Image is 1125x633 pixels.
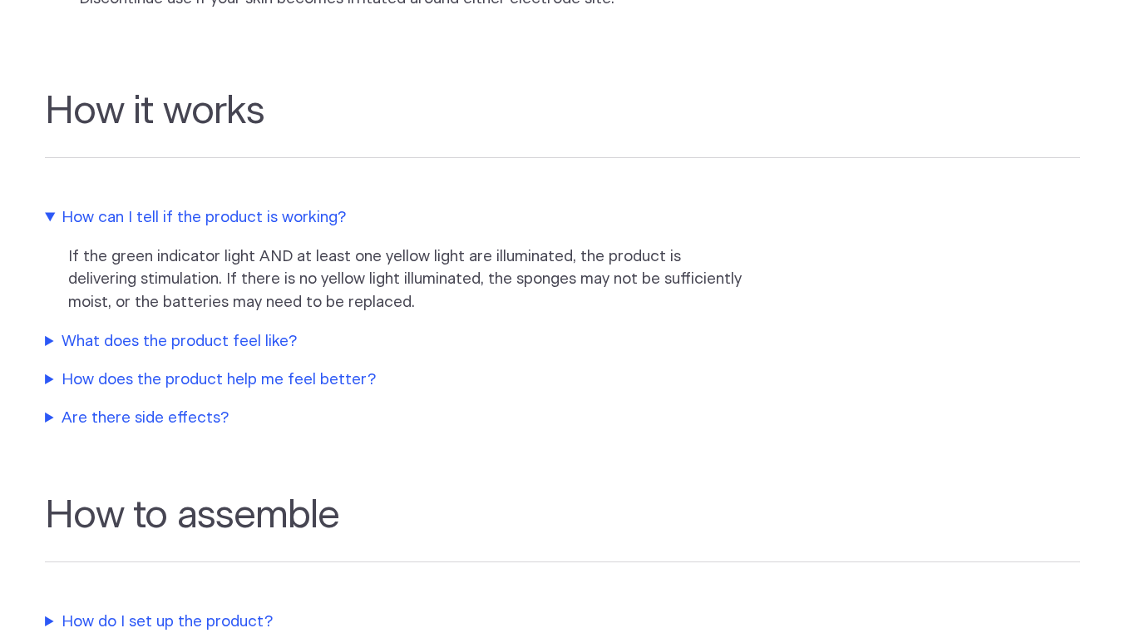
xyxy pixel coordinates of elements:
[45,206,743,230] summary: How can I tell if the product is working?
[45,89,1080,159] h2: How it works
[45,330,743,354] summary: What does the product feel like?
[45,368,743,392] summary: How does the product help me feel better?
[45,493,1080,563] h2: How to assemble
[68,245,747,315] p: If the green indicator light AND at least one yellow light are illuminated, the product is delive...
[45,407,743,430] summary: Are there side effects?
